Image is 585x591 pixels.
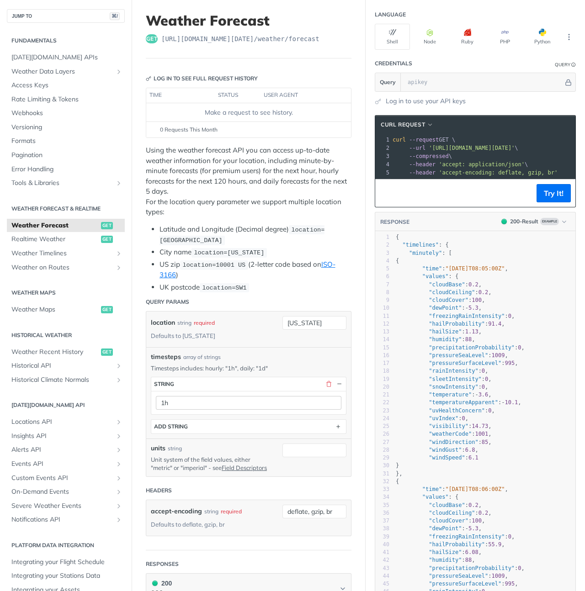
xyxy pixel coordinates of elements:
a: Weather Forecastget [7,219,125,232]
span: get [101,306,113,313]
button: Copy to clipboard [380,186,393,200]
h2: Weather Maps [7,289,125,297]
div: 7 [375,281,389,289]
a: Log in to use your API keys [386,96,466,106]
span: [DATE][DOMAIN_NAME] APIs [11,53,122,62]
div: 9 [375,296,389,304]
span: 100 [472,297,482,303]
span: "snowIntensity" [429,384,478,390]
li: Latitude and Longitude (Decimal degree) [160,224,351,246]
span: --header [409,161,436,168]
a: Locations APIShow subpages for Locations API [7,415,125,429]
span: 0.2 [468,502,479,508]
th: time [146,88,215,103]
span: "weatherCode" [429,431,472,437]
div: 5 [375,265,389,273]
p: Timesteps includes: hourly: "1h", daily: "1d" [151,364,346,372]
span: : , [396,265,508,272]
div: array of strings [183,353,221,361]
span: "temperatureApparent" [429,399,498,406]
span: 0 [462,415,465,422]
span: 0 [518,344,521,351]
button: Ruby [450,24,485,50]
li: US zip (2-letter code based on ) [160,259,351,280]
span: - [465,305,468,311]
i: Information [571,63,576,67]
span: Weather Recent History [11,348,99,357]
div: 30 [375,462,389,470]
div: Query Params [146,298,189,306]
span: "hailSize" [429,328,462,335]
span: cURL Request [381,121,425,129]
a: Insights APIShow subpages for Insights API [7,429,125,443]
span: "windDirection" [429,439,478,445]
div: 15 [375,344,389,352]
span: "windGust" [429,447,462,453]
span: 0 Requests This Month [160,126,218,134]
span: "cloudBase" [429,502,465,508]
span: '[URL][DOMAIN_NAME][DATE]' [429,145,515,151]
span: : , [396,415,468,422]
div: 28 [375,446,389,454]
span: location=[US_STATE] [194,249,264,256]
span: Tools & Libraries [11,179,113,188]
span: "cloudCover" [429,297,468,303]
span: Weather Forecast [11,221,99,230]
button: 200200-ResultExample [497,217,571,226]
span: 3.6 [479,391,489,398]
a: Severe Weather EventsShow subpages for Severe Weather Events [7,499,125,513]
span: "cloudBase" [429,281,465,288]
div: 26 [375,430,389,438]
span: Alerts API [11,445,113,454]
button: Show subpages for Tools & Libraries [115,179,122,187]
button: Show subpages for Severe Weather Events [115,502,122,510]
span: 'accept-encoding: deflate, gzip, br' [439,169,558,176]
span: 91.4 [488,321,501,327]
span: location=10001 US [182,262,245,269]
span: : , [396,423,492,429]
span: GET \ [393,137,455,143]
span: location=SW1 [202,285,246,291]
button: Node [412,24,447,50]
p: Unit system of the field values, either "metric" or "imperial" - see [151,455,269,472]
div: 14 [375,336,389,343]
button: PHP [487,24,522,50]
div: Defaults to [US_STATE] [151,329,215,343]
div: 32 [375,478,389,485]
span: 0 [508,313,511,319]
div: 200 [151,578,172,588]
a: Weather Data LayersShow subpages for Weather Data Layers [7,65,125,79]
span: Example [540,218,559,225]
span: 'accept: application/json' [439,161,525,168]
span: Weather Timelines [11,249,113,258]
a: Alerts APIShow subpages for Alerts API [7,443,125,457]
button: Try It! [537,184,571,202]
div: Query [555,61,570,68]
button: Show subpages for Events API [115,460,122,468]
li: UK postcode [160,282,351,293]
div: 3 [375,152,391,160]
span: 88 [465,336,472,343]
span: \ [393,153,452,159]
a: Error Handling [7,163,125,176]
button: Show subpages for Custom Events API [115,475,122,482]
a: Formats [7,134,125,148]
span: 0 [482,384,485,390]
span: --request [409,137,439,143]
input: apikey [403,73,564,91]
div: required [221,505,242,518]
span: get [146,34,158,43]
div: 6 [375,273,389,280]
span: 6.8 [465,447,475,453]
span: "uvHealthConcern" [429,407,485,414]
span: : , [396,447,479,453]
span: Events API [11,459,113,469]
div: 33 [375,485,389,493]
a: Notifications APIShow subpages for Notifications API [7,513,125,527]
div: QueryInformation [555,61,576,68]
span: \ [393,145,518,151]
a: Weather TimelinesShow subpages for Weather Timelines [7,247,125,260]
span: "cloudCeiling" [429,289,475,295]
div: Credentials [375,59,412,68]
span: "timelines" [402,242,438,248]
